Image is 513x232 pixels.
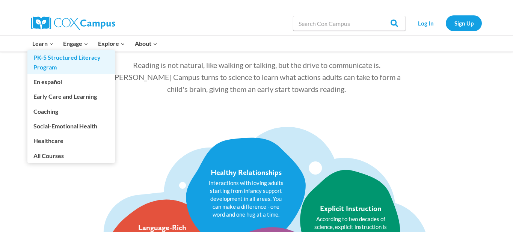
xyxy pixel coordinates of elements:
nav: Primary Navigation [27,36,162,51]
a: PK-5 Structured Literacy Program [27,50,115,74]
div: Explicit Instruction [320,204,382,213]
div: Healthy Relationships [211,168,282,177]
button: Child menu of Explore [93,36,130,51]
nav: Secondary Navigation [409,15,482,31]
p: Interactions with loving adults starting from infancy support development in all areas. You can m... [207,179,285,218]
button: Child menu of Engage [59,36,94,51]
a: Healthcare [27,134,115,148]
a: Sign Up [446,15,482,31]
p: Reading is not natural, like walking or talking, but the drive to communicate is. [PERSON_NAME] C... [111,59,402,95]
button: Child menu of About [130,36,162,51]
img: Cox Campus [31,17,115,30]
a: Early Care and Learning [27,89,115,104]
input: Search Cox Campus [293,16,406,31]
a: Social-Emotional Health [27,119,115,133]
button: Child menu of Learn [27,36,59,51]
a: En español [27,75,115,89]
a: All Courses [27,148,115,163]
a: Log In [409,15,442,31]
a: Coaching [27,104,115,118]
